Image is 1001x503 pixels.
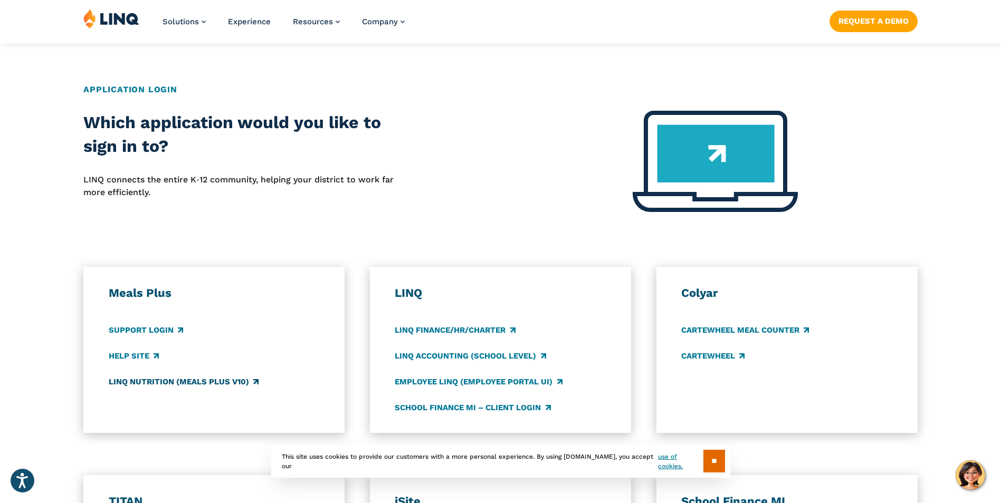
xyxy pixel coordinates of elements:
a: LINQ Nutrition (Meals Plus v10) [109,376,259,388]
h2: Which application would you like to sign in to? [83,111,416,159]
div: This site uses cookies to provide our customers with a more personal experience. By using [DOMAIN... [271,444,730,478]
a: Experience [228,17,271,26]
a: School Finance MI – Client Login [395,402,550,413]
h3: Colyar [681,286,892,301]
a: LINQ Accounting (school level) [395,350,546,362]
h2: Application Login [83,83,918,96]
a: Support Login [109,324,183,336]
span: Solutions [163,17,199,26]
span: Company [362,17,398,26]
a: Employee LINQ (Employee Portal UI) [395,376,562,388]
a: CARTEWHEEL [681,350,745,362]
h3: Meals Plus [109,286,320,301]
a: Solutions [163,17,206,26]
nav: Button Navigation [830,8,918,32]
a: CARTEWHEEL Meal Counter [681,324,809,336]
p: LINQ connects the entire K‑12 community, helping your district to work far more efficiently. [83,173,416,199]
img: LINQ | K‑12 Software [83,8,139,28]
span: Resources [293,17,333,26]
a: Resources [293,17,340,26]
nav: Primary Navigation [163,8,405,43]
h3: LINQ [395,286,606,301]
a: use of cookies. [658,452,703,471]
a: LINQ Finance/HR/Charter [395,324,515,336]
a: Company [362,17,405,26]
a: Request a Demo [830,11,918,32]
a: Help Site [109,350,159,362]
button: Hello, have a question? Let’s chat. [956,460,985,490]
